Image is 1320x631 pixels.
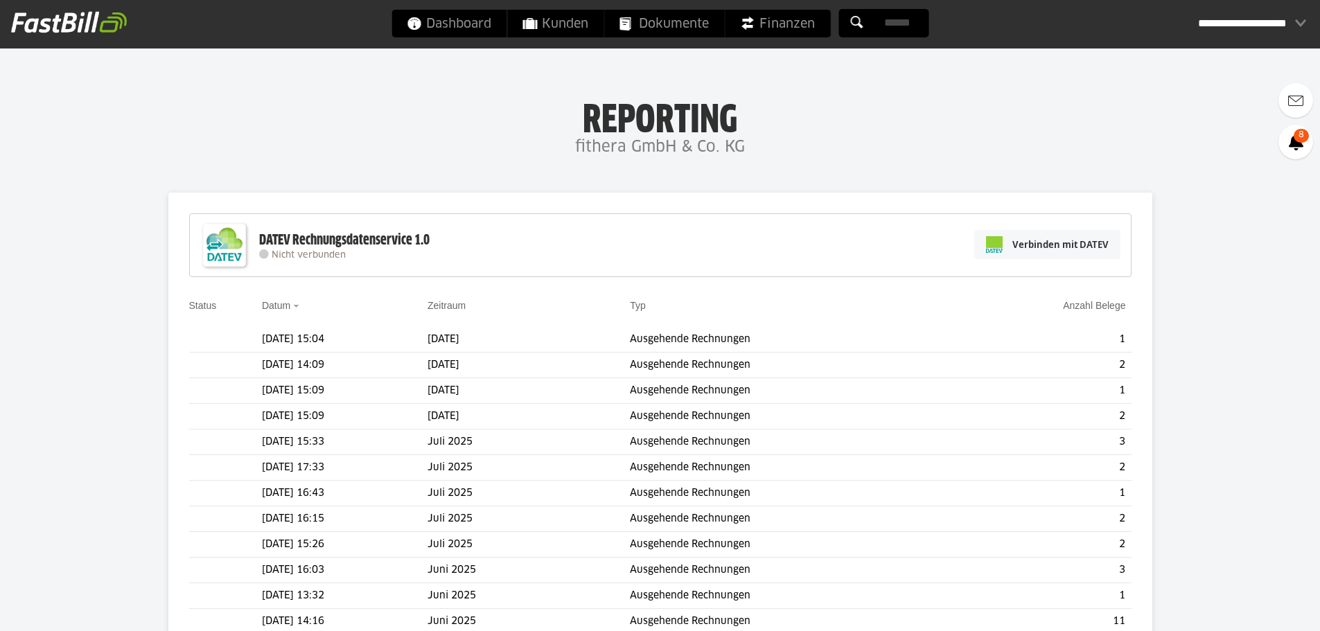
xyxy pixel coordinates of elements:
td: [DATE] 15:33 [262,429,428,455]
td: 3 [950,558,1131,583]
td: 3 [950,429,1131,455]
td: Ausgehende Rechnungen [630,353,950,378]
td: Juli 2025 [428,429,630,455]
h1: Reporting [139,98,1181,134]
td: 1 [950,583,1131,609]
td: Juni 2025 [428,583,630,609]
td: [DATE] 17:33 [262,455,428,481]
td: 2 [950,506,1131,532]
td: Ausgehende Rechnungen [630,506,950,532]
td: Juli 2025 [428,506,630,532]
td: 2 [950,404,1131,429]
td: 1 [950,481,1131,506]
a: Datum [262,300,290,311]
span: Dokumente [619,10,709,37]
td: [DATE] 15:09 [262,404,428,429]
a: Zeitraum [428,300,466,311]
td: Ausgehende Rechnungen [630,404,950,429]
td: [DATE] 15:26 [262,532,428,558]
img: fastbill_logo_white.png [11,11,127,33]
td: 1 [950,327,1131,353]
td: 2 [950,532,1131,558]
td: [DATE] 14:09 [262,353,428,378]
td: Ausgehende Rechnungen [630,481,950,506]
td: [DATE] [428,327,630,353]
td: Juli 2025 [428,481,630,506]
td: Juli 2025 [428,532,630,558]
td: [DATE] [428,378,630,404]
td: 2 [950,353,1131,378]
td: Juli 2025 [428,455,630,481]
td: [DATE] 15:04 [262,327,428,353]
td: Ausgehende Rechnungen [630,429,950,455]
a: Finanzen [725,10,830,37]
span: Verbinden mit DATEV [1012,238,1109,251]
a: 8 [1278,125,1313,159]
span: Kunden [522,10,588,37]
td: Ausgehende Rechnungen [630,532,950,558]
img: sort_desc.gif [293,305,302,308]
div: DATEV Rechnungsdatenservice 1.0 [259,231,430,249]
td: [DATE] [428,404,630,429]
td: [DATE] 16:43 [262,481,428,506]
a: Dokumente [604,10,724,37]
td: [DATE] 13:32 [262,583,428,609]
td: 1 [950,378,1131,404]
td: [DATE] 16:03 [262,558,428,583]
td: [DATE] [428,353,630,378]
span: Dashboard [407,10,491,37]
td: Ausgehende Rechnungen [630,378,950,404]
span: 8 [1294,129,1309,143]
td: 2 [950,455,1131,481]
a: Anzahl Belege [1063,300,1125,311]
a: Verbinden mit DATEV [974,230,1120,259]
td: Juni 2025 [428,558,630,583]
span: Finanzen [740,10,815,37]
img: pi-datev-logo-farbig-24.svg [986,236,1003,253]
a: Status [189,300,217,311]
span: Nicht verbunden [272,251,346,260]
a: Kunden [507,10,604,37]
td: [DATE] 16:15 [262,506,428,532]
img: DATEV-Datenservice Logo [197,217,252,273]
a: Typ [630,300,646,311]
td: Ausgehende Rechnungen [630,583,950,609]
iframe: Öffnet ein Widget, in dem Sie weitere Informationen finden [1213,589,1306,624]
td: Ausgehende Rechnungen [630,455,950,481]
td: Ausgehende Rechnungen [630,327,950,353]
td: [DATE] 15:09 [262,378,428,404]
td: Ausgehende Rechnungen [630,558,950,583]
a: Dashboard [391,10,507,37]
